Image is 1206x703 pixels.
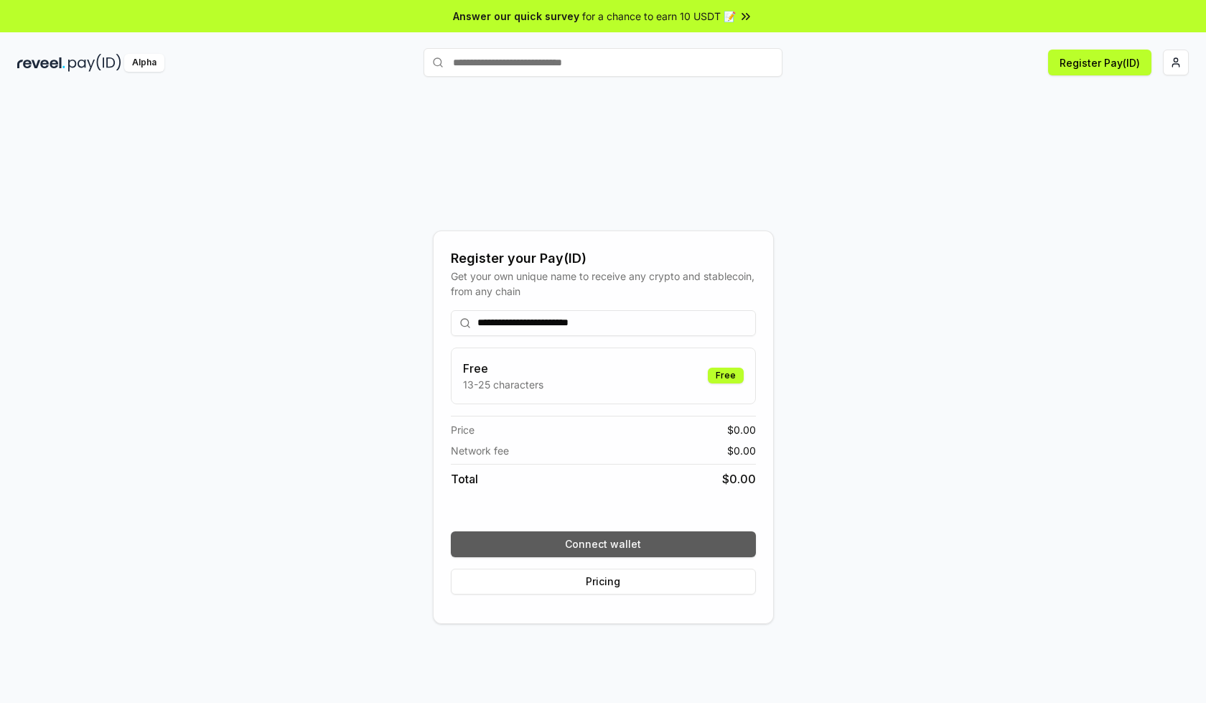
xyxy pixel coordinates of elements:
div: Free [708,368,744,383]
img: reveel_dark [17,54,65,72]
button: Pricing [451,569,756,595]
span: $ 0.00 [722,470,756,488]
div: Get your own unique name to receive any crypto and stablecoin, from any chain [451,269,756,299]
div: Alpha [124,54,164,72]
span: $ 0.00 [727,443,756,458]
span: $ 0.00 [727,422,756,437]
span: Total [451,470,478,488]
p: 13-25 characters [463,377,543,392]
span: Network fee [451,443,509,458]
div: Register your Pay(ID) [451,248,756,269]
span: Answer our quick survey [453,9,579,24]
button: Connect wallet [451,531,756,557]
span: Price [451,422,475,437]
span: for a chance to earn 10 USDT 📝 [582,9,736,24]
img: pay_id [68,54,121,72]
button: Register Pay(ID) [1048,50,1151,75]
h3: Free [463,360,543,377]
